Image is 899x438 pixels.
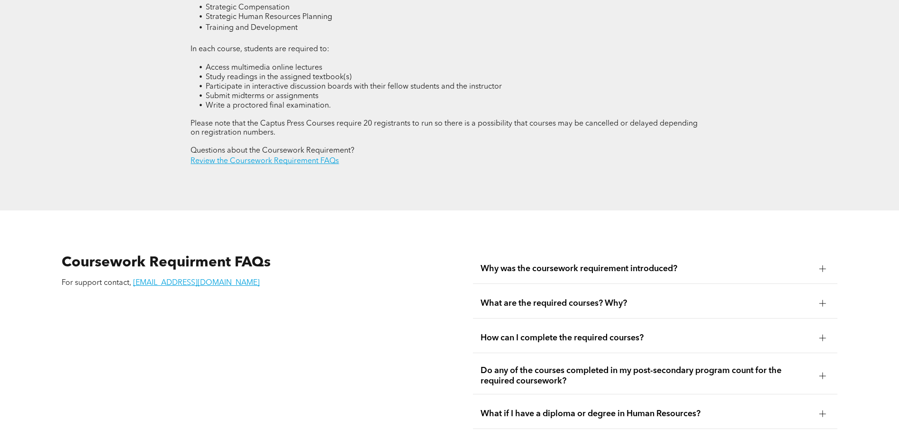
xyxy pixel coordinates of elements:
[481,298,812,309] span: What are the required courses? Why?
[206,92,318,100] span: Submit midterms or assignments
[62,255,271,270] span: Coursework Requirment FAQs
[206,4,290,11] span: Strategic Compensation
[206,102,331,109] span: Write a proctored final examination.
[206,83,502,91] span: Participate in interactive discussion boards with their fellow students and the instructor
[481,333,812,343] span: How can I complete the required courses?
[206,24,298,32] span: Training and Development
[191,147,354,155] span: Questions about the Coursework Requirement?
[133,279,260,287] a: [EMAIL_ADDRESS][DOMAIN_NAME]
[62,279,131,287] span: For support contact,
[206,13,332,21] span: Strategic Human Resources Planning
[206,73,352,81] span: Study readings in the assigned textbook(s)
[191,157,339,165] a: Review the Coursework Requirement FAQs
[191,46,329,53] span: In each course, students are required to:
[481,409,812,419] span: What if I have a diploma or degree in Human Resources?
[481,365,812,386] span: Do any of the courses completed in my post-secondary program count for the required coursework?
[191,120,698,137] span: Please note that the Captus Press Courses require 20 registrants to run so there is a possibility...
[206,64,322,72] span: Access multimedia online lectures
[481,264,812,274] span: Why was the coursework requirement introduced?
